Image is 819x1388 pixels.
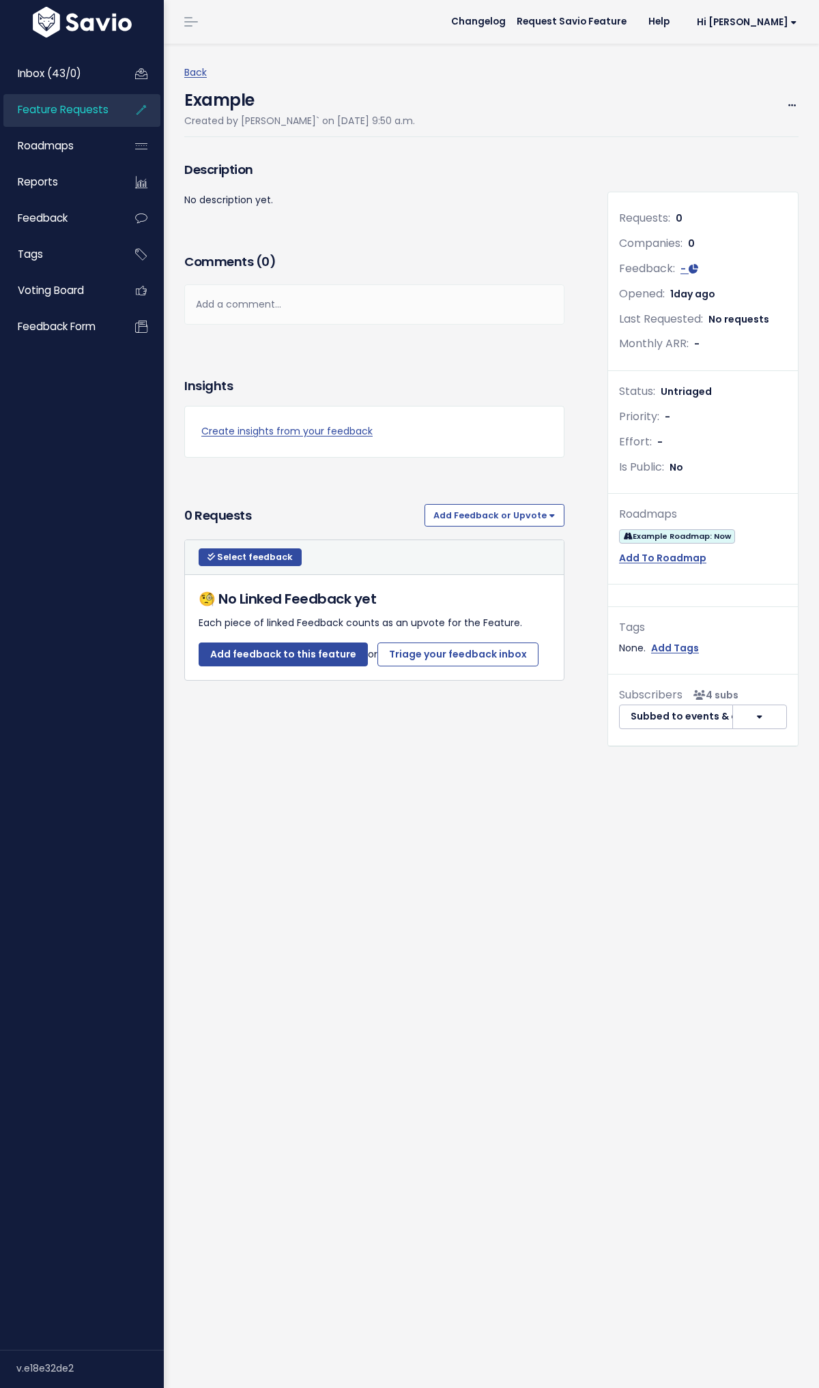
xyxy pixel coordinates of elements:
a: Feature Requests [3,94,113,125]
p: Each piece of linked Feedback counts as an upvote for the Feature. [199,615,550,632]
div: Tags [619,618,787,638]
div: v.e18e32de2 [16,1350,164,1386]
span: Subscribers [619,687,682,703]
span: <p><strong>Subscribers</strong><br><br> - Neil Spencer`<br> - Santi Brace<br> - Rachel Kronenfeld... [688,688,738,702]
span: - [680,262,686,276]
a: Roadmaps [3,130,113,162]
h3: Description [184,160,564,179]
a: Request Savio Feature [506,12,637,32]
span: Priority: [619,409,659,424]
span: Last Requested: [619,311,703,327]
span: Tags [18,247,43,261]
span: Opened: [619,286,665,301]
span: - [657,435,663,449]
a: Inbox (43/0) [3,58,113,89]
button: Subbed to events & comments [619,705,733,729]
span: 0 [261,253,270,270]
button: Add Feedback or Upvote [425,504,564,526]
span: Feedback [18,211,68,225]
a: Triage your feedback inbox [377,643,538,667]
a: Hi [PERSON_NAME] [680,12,808,33]
span: Is Public: [619,459,664,475]
span: - [694,337,700,351]
h5: 🧐 No Linked Feedback yet [199,589,550,609]
span: Reports [18,175,58,189]
span: Requests: [619,210,670,226]
h3: Comments ( ) [184,252,564,271]
span: Roadmaps [18,138,74,153]
div: Add a comment... [184,284,564,325]
a: - [680,262,698,276]
a: Add feedback to this feature [199,643,368,667]
a: Voting Board [3,275,113,306]
span: - [665,410,670,424]
a: Add To Roadmap [619,550,706,567]
span: Select feedback [217,551,293,563]
a: Tags [3,239,113,270]
span: 0 [676,211,682,225]
span: Status: [619,383,655,399]
span: 0 [688,237,695,250]
a: Add Tags [651,640,699,657]
a: Back [184,65,207,79]
div: Roadmaps [619,505,787,525]
span: Untriaged [661,385,712,398]
a: Create insights from your feedback [201,423,547,440]
a: Example Roadmap: Now [619,527,735,544]
span: Feedback: [619,261,675,276]
span: Feedback form [18,319,96,334]
a: Help [637,12,680,32]
h3: 0 Requests [184,506,419,525]
span: Monthly ARR: [619,336,689,351]
h4: Example [184,81,415,113]
p: No description yet. [184,192,564,209]
div: None. [619,640,787,657]
a: Reports [3,166,113,198]
span: Companies: [619,235,682,251]
span: No requests [708,312,769,326]
span: No [670,460,683,474]
span: 1 [670,287,715,301]
span: Voting Board [18,283,84,297]
a: Feedback [3,203,113,234]
span: Hi [PERSON_NAME] [697,17,797,27]
button: Select feedback [199,548,302,566]
h3: Insights [184,376,233,396]
a: Feedback form [3,311,113,342]
span: Changelog [451,17,506,27]
p: or [199,643,550,667]
span: day ago [674,287,715,301]
span: Created by [PERSON_NAME]` on [DATE] 9:50 a.m. [184,114,415,128]
span: Effort: [619,434,652,449]
span: Inbox (43/0) [18,66,81,80]
span: Example Roadmap: Now [619,529,735,544]
img: logo-white.9d6f32f41409.svg [29,7,135,38]
span: Feature Requests [18,102,109,117]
